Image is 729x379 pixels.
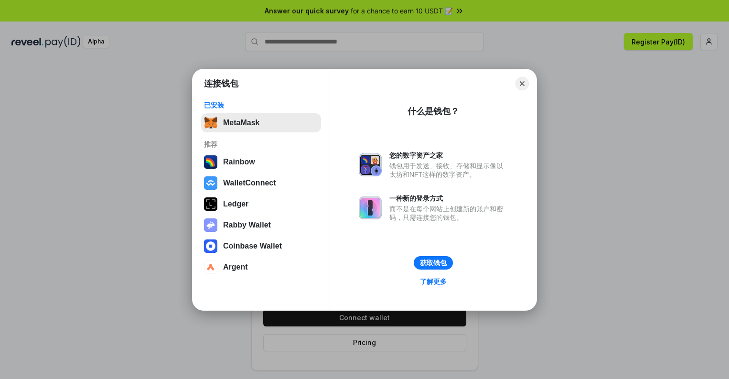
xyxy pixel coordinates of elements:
div: 钱包用于发送、接收、存储和显示像以太坊和NFT这样的数字资产。 [389,162,508,179]
button: WalletConnect [201,173,321,193]
button: Ledger [201,195,321,214]
img: svg+xml,%3Csvg%20xmlns%3D%22http%3A%2F%2Fwww.w3.org%2F2000%2Fsvg%22%20fill%3D%22none%22%20viewBox... [204,218,217,232]
button: Argent [201,258,321,277]
div: WalletConnect [223,179,276,187]
button: Close [515,77,529,90]
button: 获取钱包 [414,256,453,270]
img: svg+xml,%3Csvg%20width%3D%2228%22%20height%3D%2228%22%20viewBox%3D%220%200%2028%2028%22%20fill%3D... [204,176,217,190]
div: 已安装 [204,101,318,109]
a: 了解更多 [414,275,452,288]
img: svg+xml,%3Csvg%20width%3D%2228%22%20height%3D%2228%22%20viewBox%3D%220%200%2028%2028%22%20fill%3D... [204,260,217,274]
div: MetaMask [223,119,259,127]
div: 推荐 [204,140,318,149]
button: Rabby Wallet [201,216,321,235]
div: 获取钱包 [420,259,447,267]
div: 您的数字资产之家 [389,151,508,160]
div: Argent [223,263,248,271]
button: Coinbase Wallet [201,237,321,256]
img: svg+xml,%3Csvg%20xmlns%3D%22http%3A%2F%2Fwww.w3.org%2F2000%2Fsvg%22%20fill%3D%22none%22%20viewBox... [359,153,382,176]
h1: 连接钱包 [204,78,238,89]
div: 什么是钱包？ [407,106,459,117]
div: Coinbase Wallet [223,242,282,250]
img: svg+xml,%3Csvg%20width%3D%22120%22%20height%3D%22120%22%20viewBox%3D%220%200%20120%20120%22%20fil... [204,155,217,169]
div: Rabby Wallet [223,221,271,229]
img: svg+xml,%3Csvg%20width%3D%2228%22%20height%3D%2228%22%20viewBox%3D%220%200%2028%2028%22%20fill%3D... [204,239,217,253]
div: 一种新的登录方式 [389,194,508,203]
img: svg+xml,%3Csvg%20xmlns%3D%22http%3A%2F%2Fwww.w3.org%2F2000%2Fsvg%22%20fill%3D%22none%22%20viewBox... [359,196,382,219]
div: Rainbow [223,158,255,166]
button: MetaMask [201,113,321,132]
div: 了解更多 [420,277,447,286]
div: Ledger [223,200,248,208]
button: Rainbow [201,152,321,172]
img: svg+xml,%3Csvg%20fill%3D%22none%22%20height%3D%2233%22%20viewBox%3D%220%200%2035%2033%22%20width%... [204,116,217,130]
img: svg+xml,%3Csvg%20xmlns%3D%22http%3A%2F%2Fwww.w3.org%2F2000%2Fsvg%22%20width%3D%2228%22%20height%3... [204,197,217,211]
div: 而不是在每个网站上创建新的账户和密码，只需连接您的钱包。 [389,205,508,222]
